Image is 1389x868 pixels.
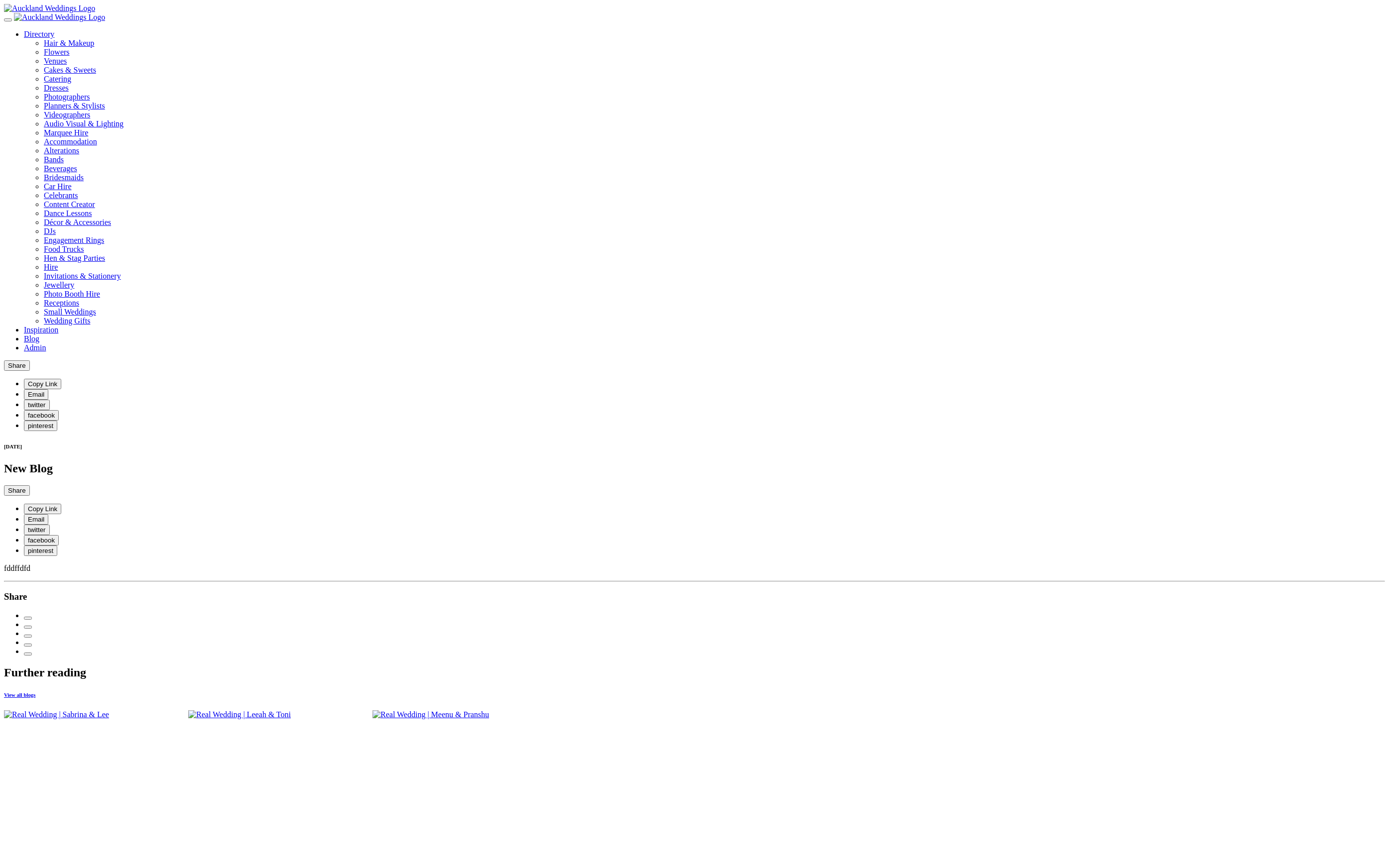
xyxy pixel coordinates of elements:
[44,173,84,182] a: Bridesmaids
[44,191,78,200] a: Celebrants
[24,514,48,525] button: Email
[44,254,105,262] a: Hen & Stag Parties
[44,146,79,155] a: Alterations
[373,710,489,719] img: Real Wedding | Meenu & Pranshu
[24,389,48,400] button: Email
[24,421,57,431] button: pinterest
[4,564,1385,573] p: fddffdfd
[4,443,1385,449] h6: [DATE]
[24,379,61,389] button: Copy Link
[24,410,59,421] button: facebook
[44,84,1385,93] a: Dresses
[4,485,30,496] button: Share
[4,379,1385,431] ul: Share
[4,591,1385,602] h3: Share
[4,692,35,698] a: View all blogs
[44,75,1385,84] a: Catering
[4,504,1385,556] ul: Share
[24,545,57,556] button: pinterest
[44,317,90,325] a: Wedding Gifts
[14,13,105,22] img: Auckland Weddings Logo
[44,290,100,298] a: Photo Booth Hire
[4,18,12,21] button: Menu
[44,48,1385,57] a: Flowers
[8,487,26,494] span: Share
[44,93,1385,102] a: Photographers
[44,200,95,209] a: Content Creator
[44,155,64,164] a: Bands
[44,137,97,146] a: Accommodation
[24,30,54,38] a: Directory
[24,325,58,334] a: Inspiration
[44,110,1385,119] a: Videographers
[44,281,74,289] a: Jewellery
[24,535,59,545] button: facebook
[4,360,30,371] button: Share
[44,39,1385,48] a: Hair & Makeup
[44,66,1385,75] a: Cakes & Sweets
[44,218,111,226] a: Décor & Accessories
[44,57,1385,66] a: Venues
[44,102,1385,110] a: Planners & Stylists
[44,308,96,316] a: Small Weddings
[44,182,72,191] a: Car Hire
[24,343,46,352] a: Admin
[8,362,26,369] span: Share
[24,400,50,410] button: twitter
[44,164,77,173] a: Beverages
[24,525,50,535] button: twitter
[4,666,1385,679] h2: Further reading
[44,299,79,307] a: Receptions
[24,334,39,343] a: Blog
[44,128,1385,137] a: Marquee Hire
[44,272,121,280] a: Invitations & Stationery
[188,710,291,719] img: Real Wedding | Leeah & Toni
[44,263,58,271] a: Hire
[24,504,61,514] button: Copy Link
[44,119,1385,128] a: Audio Visual & Lighting
[4,462,1385,475] h1: New Blog
[4,4,95,13] img: Auckland Weddings Logo
[44,236,104,244] a: Engagement Rings
[44,245,84,253] a: Food Trucks
[4,710,109,719] img: Real Wedding | Sabrina & Lee
[44,209,92,217] a: Dance Lessons
[44,227,56,235] a: DJs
